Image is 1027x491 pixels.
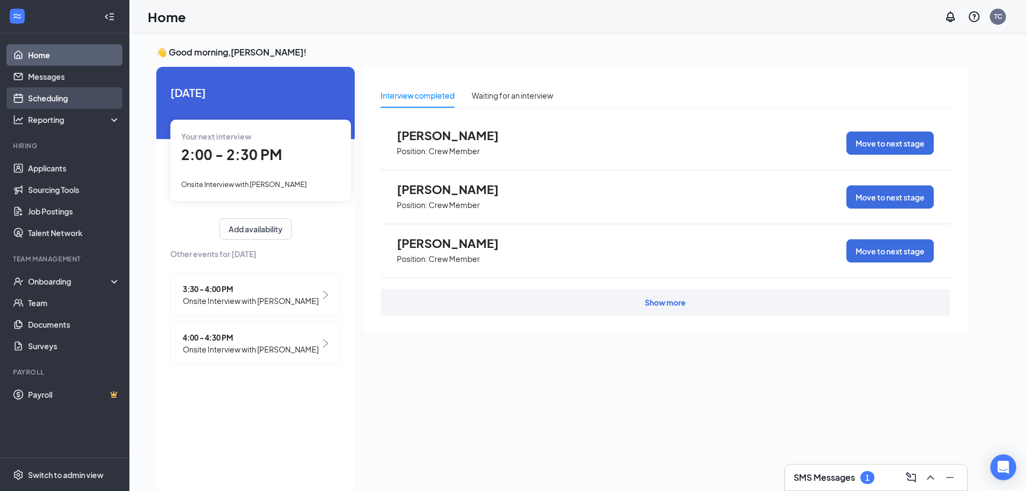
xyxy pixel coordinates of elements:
[13,114,24,125] svg: Analysis
[397,146,428,156] p: Position:
[397,236,515,250] span: [PERSON_NAME]
[397,128,515,142] span: [PERSON_NAME]
[846,239,934,262] button: Move to next stage
[990,454,1016,480] div: Open Intercom Messenger
[181,146,282,163] span: 2:00 - 2:30 PM
[183,295,319,307] span: Onsite Interview with [PERSON_NAME]
[994,12,1002,21] div: TC
[170,84,341,101] span: [DATE]
[28,222,120,244] a: Talent Network
[13,276,24,287] svg: UserCheck
[148,8,186,26] h1: Home
[429,254,480,264] p: Crew Member
[846,185,934,209] button: Move to next stage
[397,200,428,210] p: Position:
[865,473,870,482] div: 1
[28,335,120,357] a: Surveys
[28,114,121,125] div: Reporting
[12,11,23,22] svg: WorkstreamLogo
[183,331,319,343] span: 4:00 - 4:30 PM
[104,11,115,22] svg: Collapse
[397,254,428,264] p: Position:
[397,182,515,196] span: [PERSON_NAME]
[429,146,480,156] p: Crew Member
[28,314,120,335] a: Documents
[183,283,319,295] span: 3:30 - 4:00 PM
[28,87,120,109] a: Scheduling
[846,132,934,155] button: Move to next stage
[219,218,292,240] button: Add availability
[28,66,120,87] a: Messages
[645,297,686,308] div: Show more
[13,469,24,480] svg: Settings
[472,89,553,101] div: Waiting for an interview
[922,469,939,486] button: ChevronUp
[381,89,454,101] div: Interview completed
[28,384,120,405] a: PayrollCrown
[181,132,251,141] span: Your next interview
[902,469,920,486] button: ComposeMessage
[13,368,118,377] div: Payroll
[944,10,957,23] svg: Notifications
[28,469,104,480] div: Switch to admin view
[170,248,341,260] span: Other events for [DATE]
[28,200,120,222] a: Job Postings
[968,10,981,23] svg: QuestionInfo
[156,46,967,58] h3: 👋 Good morning, [PERSON_NAME] !
[28,157,120,179] a: Applicants
[943,471,956,484] svg: Minimize
[905,471,918,484] svg: ComposeMessage
[13,141,118,150] div: Hiring
[183,343,319,355] span: Onsite Interview with [PERSON_NAME]
[13,254,118,264] div: Team Management
[28,44,120,66] a: Home
[429,200,480,210] p: Crew Member
[28,276,111,287] div: Onboarding
[941,469,959,486] button: Minimize
[28,179,120,200] a: Sourcing Tools
[924,471,937,484] svg: ChevronUp
[28,292,120,314] a: Team
[794,472,855,483] h3: SMS Messages
[181,180,307,189] span: Onsite Interview with [PERSON_NAME]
